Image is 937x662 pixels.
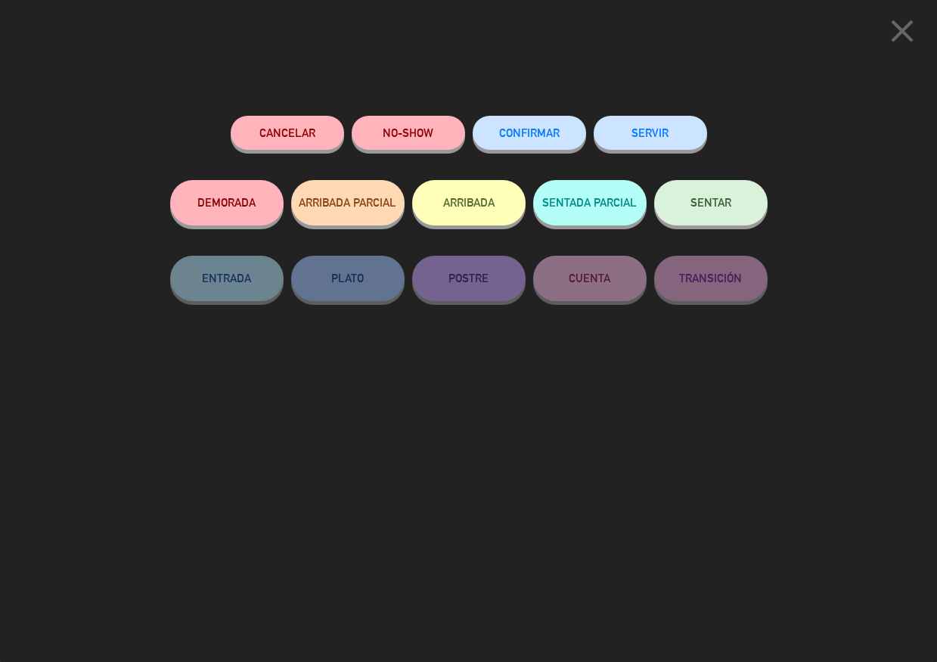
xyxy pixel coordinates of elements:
[654,180,768,225] button: SENTAR
[690,196,731,209] span: SENTAR
[170,256,284,301] button: ENTRADA
[231,116,344,150] button: Cancelar
[473,116,586,150] button: CONFIRMAR
[352,116,465,150] button: NO-SHOW
[291,180,405,225] button: ARRIBADA PARCIAL
[412,180,526,225] button: ARRIBADA
[883,12,921,50] i: close
[299,196,396,209] span: ARRIBADA PARCIAL
[654,256,768,301] button: TRANSICIÓN
[533,180,647,225] button: SENTADA PARCIAL
[291,256,405,301] button: PLATO
[412,256,526,301] button: POSTRE
[533,256,647,301] button: CUENTA
[499,126,560,139] span: CONFIRMAR
[594,116,707,150] button: SERVIR
[170,180,284,225] button: DEMORADA
[879,11,926,56] button: close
